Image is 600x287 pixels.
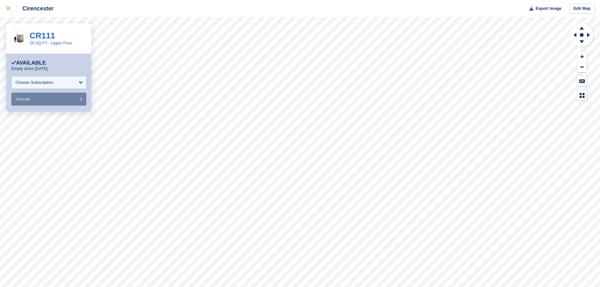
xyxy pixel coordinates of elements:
[577,90,587,100] button: Map Legend
[11,66,48,71] p: Empty since [DATE]
[577,62,587,72] button: Zoom Out
[30,31,55,40] a: CR111
[526,3,562,14] button: Export Image
[30,41,72,45] a: 25 SQ FT - Upper Floor
[12,33,26,44] img: 25-sqft-unit.jpg
[577,76,587,86] button: Keyboard Shortcuts
[535,5,561,12] span: Export Image
[577,52,587,62] button: Zoom In
[11,60,46,66] div: Available
[11,93,86,106] button: Allocate
[15,79,53,86] div: Choose Subscription
[17,5,54,12] div: Cirencester
[569,3,595,14] a: Edit Map
[15,97,30,101] span: Allocate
